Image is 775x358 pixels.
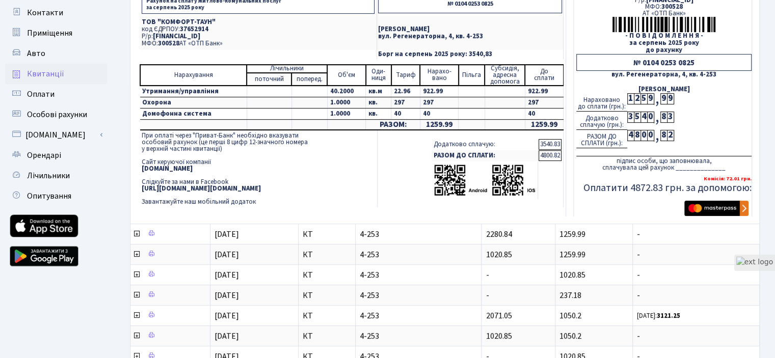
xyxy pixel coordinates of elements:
[420,108,458,119] td: 40
[5,186,107,206] a: Опитування
[140,97,247,108] td: Охорона
[420,65,458,86] td: Нарахо- вано
[366,86,391,97] td: кв.м
[661,2,683,11] span: 300528
[647,130,654,141] div: 0
[142,184,261,193] b: [URL][DOMAIN_NAME][DOMAIN_NAME]
[660,112,667,123] div: 8
[637,332,755,340] span: -
[634,130,640,141] div: 8
[303,312,351,320] span: КТ
[654,93,660,105] div: ,
[158,39,179,48] span: 300528
[140,86,247,97] td: Утримання/управління
[576,33,752,39] div: - П О В І Д О М Л Е Н Н Я -
[420,119,458,130] td: 1259.99
[486,331,512,342] span: 1020.85
[27,48,45,59] span: Авто
[637,271,755,279] span: -
[5,43,107,64] a: Авто
[654,130,660,142] div: ,
[142,33,375,40] p: Р/р:
[391,86,420,97] td: 22.96
[140,65,247,86] td: Нарахування
[627,93,634,104] div: 1
[660,130,667,141] div: 8
[559,269,585,281] span: 1020.85
[432,139,538,150] td: Додатково сплачую:
[559,331,581,342] span: 1050.2
[327,108,365,119] td: 1.0000
[525,86,563,97] td: 922.99
[378,33,562,40] p: вул. Регенераторна, 4, кв. 4-253
[576,4,752,10] div: МФО:
[539,139,562,150] td: 3540.83
[485,65,525,86] td: Субсидія, адресна допомога
[5,23,107,43] a: Приміщення
[27,7,63,18] span: Контакти
[303,251,351,259] span: КТ
[559,249,585,260] span: 1259.99
[378,26,562,33] p: [PERSON_NAME]
[647,112,654,123] div: 0
[576,40,752,46] div: за серпень 2025 року
[704,175,752,182] b: Комісія: 72.01 грн.
[525,119,563,130] td: 1259.99
[576,182,752,194] h5: Оплатити 4872.83 грн. за допомогою:
[215,290,239,301] span: [DATE]
[247,65,327,73] td: Лічильники
[303,271,351,279] span: КТ
[486,269,489,281] span: -
[215,331,239,342] span: [DATE]
[486,310,512,321] span: 2071.05
[640,112,647,123] div: 4
[327,86,365,97] td: 40.2000
[640,93,647,104] div: 5
[640,130,647,141] div: 0
[215,310,239,321] span: [DATE]
[486,249,512,260] span: 1020.85
[5,104,107,125] a: Особові рахунки
[667,93,674,104] div: 9
[142,19,375,25] p: ТОВ "КОМФОРТ-ТАУН"
[5,84,107,104] a: Оплати
[360,230,477,238] span: 4-253
[576,130,627,148] div: РАЗОМ ДО СПЛАТИ (грн.):
[327,65,365,86] td: Об'єм
[637,230,755,238] span: -
[634,93,640,104] div: 2
[647,93,654,104] div: 9
[654,112,660,123] div: ,
[215,229,239,240] span: [DATE]
[576,54,752,71] div: № 0104 0253 0825
[559,310,581,321] span: 1050.2
[153,32,200,41] span: [FINANCIAL_ID]
[660,93,667,104] div: 9
[576,47,752,53] div: до рахунку
[378,51,562,58] p: Борг на серпень 2025 року: 3540,83
[27,27,72,39] span: Приміщення
[539,150,562,161] td: 4800.82
[667,130,674,141] div: 2
[5,64,107,84] a: Квитанції
[637,311,680,320] small: [DATE]:
[303,230,351,238] span: КТ
[5,3,107,23] a: Контакти
[140,130,377,207] td: При оплаті через "Приват-Банк" необхідно вказувати особовий рахунок (це перші 8 цифр 12-значного ...
[559,290,581,301] span: 237.18
[576,93,627,112] div: Нараховано до сплати (грн.):
[637,251,755,259] span: -
[142,26,375,33] p: код ЄДРПОУ:
[27,170,70,181] span: Лічильники
[486,290,489,301] span: -
[215,249,239,260] span: [DATE]
[657,311,680,320] b: 3121.25
[360,312,477,320] span: 4-253
[247,73,291,86] td: поточний
[576,86,752,93] div: [PERSON_NAME]
[142,40,375,47] p: МФО: АТ «ОТП Банк»
[525,97,563,108] td: 297
[327,97,365,108] td: 1.0000
[391,108,420,119] td: 40
[291,73,327,86] td: поперед.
